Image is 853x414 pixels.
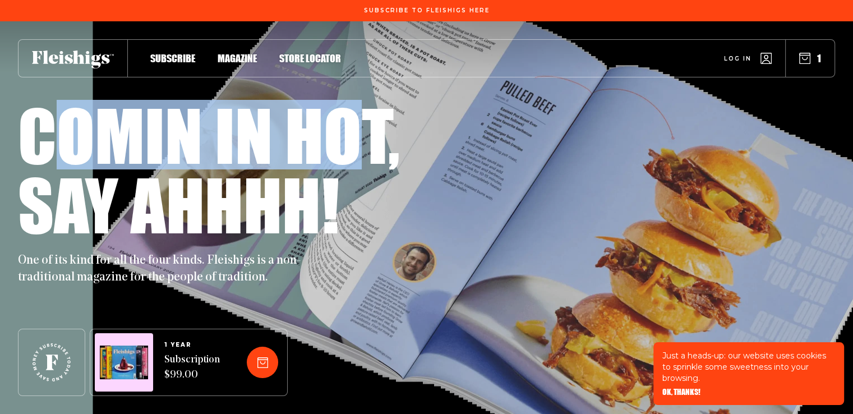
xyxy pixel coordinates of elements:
[279,52,341,65] span: Store locator
[150,50,195,66] a: Subscribe
[100,346,148,380] img: Magazines image
[362,7,492,13] a: Subscribe To Fleishigs Here
[218,50,257,66] a: Magazine
[164,342,220,383] a: 1 YEARSubscription $99.00
[18,100,400,169] h1: Comin in hot,
[364,7,490,14] span: Subscribe To Fleishigs Here
[164,353,220,383] span: Subscription $99.00
[164,342,220,348] span: 1 YEAR
[662,350,835,384] p: Just a heads-up: our website uses cookies to sprinkle some sweetness into your browsing.
[150,52,195,65] span: Subscribe
[724,53,772,64] a: Log in
[662,388,700,396] button: OK, THANKS!
[724,54,751,63] span: Log in
[18,252,310,286] p: One of its kind for all the four kinds. Fleishigs is a non-traditional magazine for the people of...
[218,52,257,65] span: Magazine
[18,169,339,239] h1: Say ahhhh!
[799,52,821,65] button: 1
[279,50,341,66] a: Store locator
